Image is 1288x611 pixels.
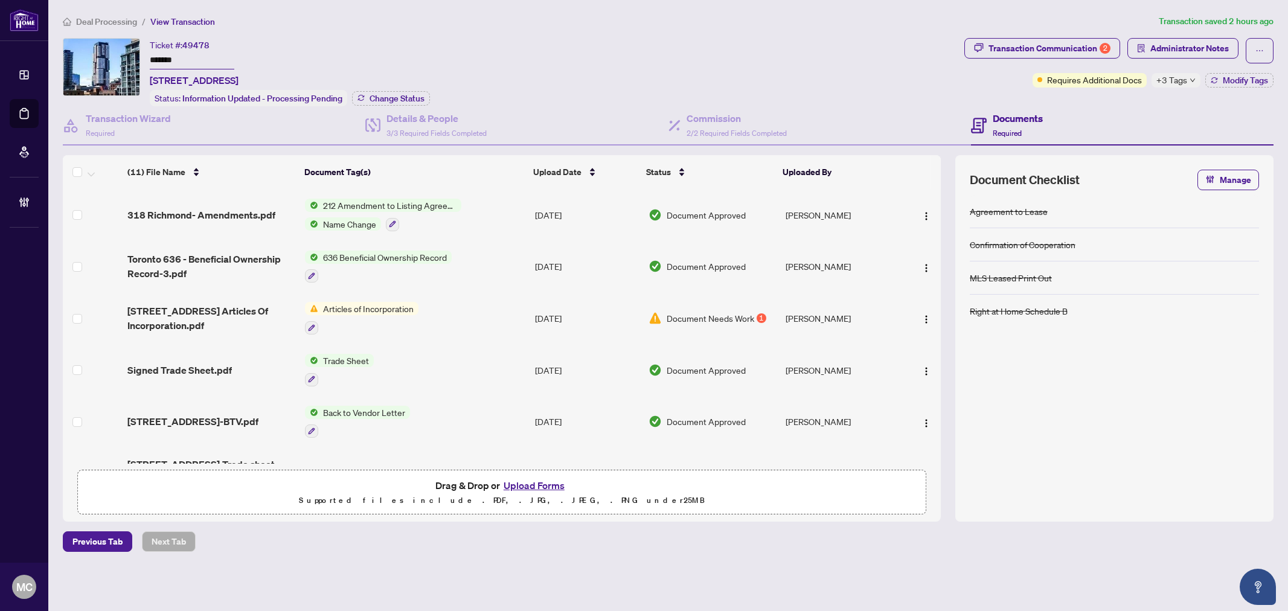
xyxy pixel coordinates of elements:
[781,189,902,241] td: [PERSON_NAME]
[1220,170,1251,190] span: Manage
[530,447,643,496] td: [DATE]
[150,90,347,106] div: Status:
[76,16,137,27] span: Deal Processing
[78,470,926,515] span: Drag & Drop orUpload FormsSupported files include .PDF, .JPG, .JPEG, .PNG under25MB
[305,199,461,231] button: Status Icon212 Amendment to Listing Agreement - Authority to Offer for Lease Price Change/Extensi...
[318,302,418,315] span: Articles of Incorporation
[1240,569,1276,605] button: Open asap
[646,165,671,179] span: Status
[778,155,899,189] th: Uploaded By
[667,260,746,273] span: Document Approved
[305,302,318,315] img: Status Icon
[63,531,132,552] button: Previous Tab
[305,302,418,334] button: Status IconArticles of Incorporation
[530,344,643,396] td: [DATE]
[1137,44,1145,53] span: solution
[182,93,342,104] span: Information Updated - Processing Pending
[63,39,139,95] img: IMG-C12261346_1.jpg
[182,40,210,51] span: 49478
[757,313,766,323] div: 1
[1100,43,1110,54] div: 2
[435,478,568,493] span: Drag & Drop or
[970,304,1068,318] div: Right at Home Schedule B
[530,396,643,448] td: [DATE]
[970,238,1075,251] div: Confirmation of Cooperation
[1127,38,1238,59] button: Administrator Notes
[921,366,931,376] img: Logo
[1159,14,1274,28] article: Transaction saved 2 hours ago
[988,39,1110,58] div: Transaction Communication
[150,16,215,27] span: View Transaction
[305,199,318,212] img: Status Icon
[917,360,936,380] button: Logo
[305,251,318,264] img: Status Icon
[921,211,931,221] img: Logo
[10,9,39,31] img: logo
[300,155,528,189] th: Document Tag(s)
[921,315,931,324] img: Logo
[318,251,452,264] span: 636 Beneficial Ownership Record
[127,165,185,179] span: (11) File Name
[528,155,641,189] th: Upload Date
[781,292,902,344] td: [PERSON_NAME]
[917,309,936,328] button: Logo
[1255,46,1264,55] span: ellipsis
[649,312,662,325] img: Document Status
[142,14,146,28] li: /
[386,111,487,126] h4: Details & People
[993,111,1043,126] h4: Documents
[649,208,662,222] img: Document Status
[318,217,381,231] span: Name Change
[305,251,452,283] button: Status Icon636 Beneficial Ownership Record
[964,38,1120,59] button: Transaction Communication2
[970,205,1048,218] div: Agreement to Lease
[993,129,1022,138] span: Required
[667,208,746,222] span: Document Approved
[386,129,487,138] span: 3/3 Required Fields Completed
[781,241,902,293] td: [PERSON_NAME]
[150,38,210,52] div: Ticket #:
[687,111,787,126] h4: Commission
[1156,73,1187,87] span: +3 Tags
[305,354,318,367] img: Status Icon
[687,129,787,138] span: 2/2 Required Fields Completed
[921,418,931,428] img: Logo
[530,292,643,344] td: [DATE]
[667,312,754,325] span: Document Needs Work
[970,171,1080,188] span: Document Checklist
[142,531,196,552] button: Next Tab
[305,406,410,438] button: Status IconBack to Vendor Letter
[86,111,171,126] h4: Transaction Wizard
[921,263,931,273] img: Logo
[305,354,374,386] button: Status IconTrade Sheet
[1150,39,1229,58] span: Administrator Notes
[86,129,115,138] span: Required
[72,532,123,551] span: Previous Tab
[318,354,374,367] span: Trade Sheet
[1190,77,1196,83] span: down
[352,91,430,106] button: Change Status
[917,205,936,225] button: Logo
[127,252,295,281] span: Toronto 636 - Beneficial Ownership Record-3.pdf
[1047,73,1142,86] span: Requires Additional Docs
[641,155,778,189] th: Status
[781,344,902,396] td: [PERSON_NAME]
[63,18,71,26] span: home
[530,241,643,293] td: [DATE]
[123,155,300,189] th: (11) File Name
[667,363,746,377] span: Document Approved
[1205,73,1274,88] button: Modify Tags
[305,217,318,231] img: Status Icon
[85,493,918,508] p: Supported files include .PDF, .JPG, .JPEG, .PNG under 25 MB
[917,412,936,431] button: Logo
[500,478,568,493] button: Upload Forms
[127,304,295,333] span: [STREET_ADDRESS] Articles Of Incorporation.pdf
[370,94,425,103] span: Change Status
[127,414,258,429] span: [STREET_ADDRESS]-BTV.pdf
[16,578,33,595] span: MC
[318,199,461,212] span: 212 Amendment to Listing Agreement - Authority to Offer for Lease Price Change/Extension/Amendmen...
[970,271,1052,284] div: MLS Leased Print Out
[127,363,232,377] span: Signed Trade Sheet.pdf
[781,396,902,448] td: [PERSON_NAME]
[318,406,410,419] span: Back to Vendor Letter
